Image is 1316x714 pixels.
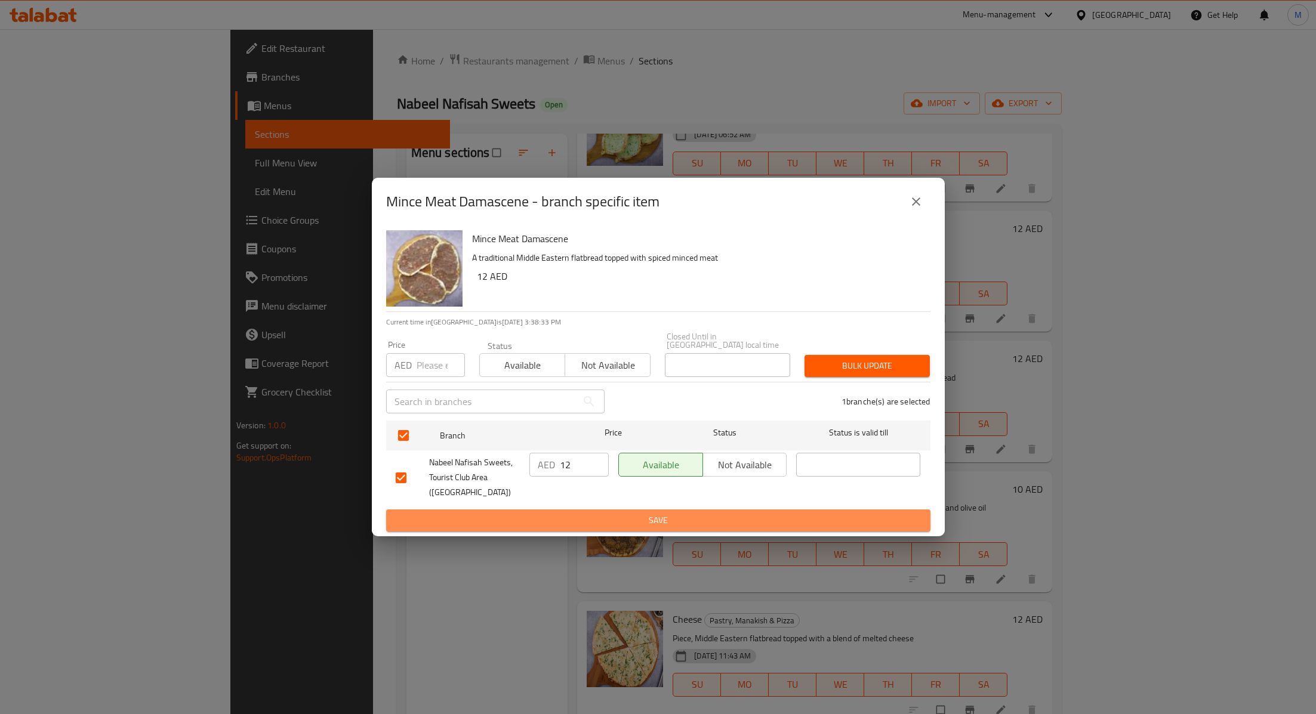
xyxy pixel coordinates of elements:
[479,353,565,377] button: Available
[396,513,921,528] span: Save
[386,509,930,531] button: Save
[624,456,698,474] span: Available
[708,456,782,474] span: Not available
[386,390,577,413] input: Search in branches
[386,192,659,211] h2: Mince Meat Damascene - branch specific item
[796,425,920,440] span: Status is valid till
[440,428,564,443] span: Branch
[565,353,651,377] button: Not available
[618,453,703,477] button: Available
[902,187,930,216] button: close
[805,355,930,377] button: Bulk update
[386,230,463,307] img: Mince Meat Damascene
[395,358,412,372] p: AED
[472,251,921,265] p: A traditional Middle Eastern flatbread topped with spiced minced meat
[477,268,921,285] h6: 12 AED
[560,453,609,477] input: Please enter price
[574,425,653,440] span: Price
[538,458,555,472] p: AED
[662,425,787,440] span: Status
[472,230,921,247] h6: Mince Meat Damascene
[570,357,646,374] span: Not available
[842,395,930,407] p: 1 branche(s) are selected
[702,453,787,477] button: Not available
[417,353,465,377] input: Please enter price
[814,358,920,373] span: Bulk update
[485,357,560,374] span: Available
[429,455,520,500] span: Nabeel Nafisah Sweets, Tourist Club Area ([GEOGRAPHIC_DATA])
[386,317,930,327] p: Current time in [GEOGRAPHIC_DATA] is [DATE] 3:38:33 PM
